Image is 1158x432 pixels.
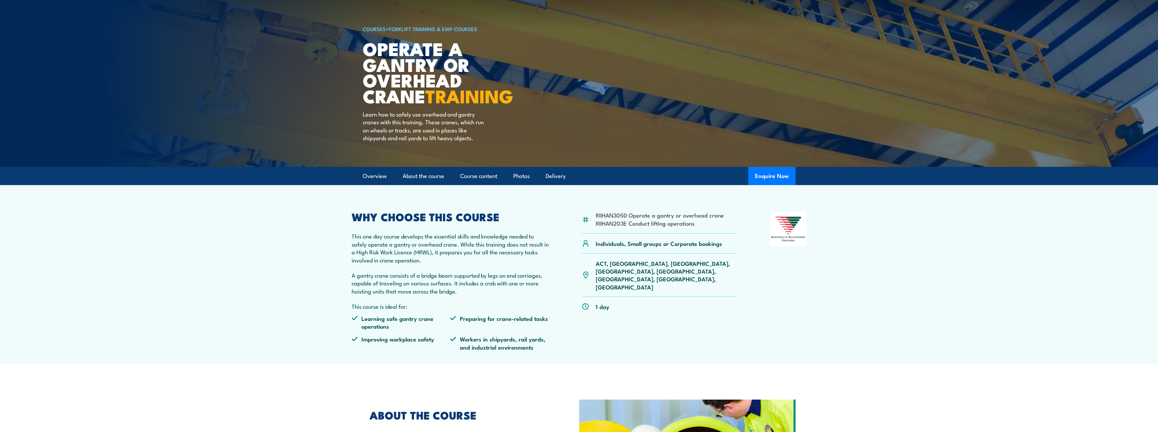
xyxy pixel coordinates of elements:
p: Individuals, Small groups or Corporate bookings [596,239,722,247]
strong: TRAINING [425,81,513,109]
li: Preparing for crane-related tasks [450,314,549,330]
h6: > [363,25,530,33]
p: This course is ideal for: [352,302,549,310]
a: Overview [363,167,387,185]
a: COURSES [363,25,386,32]
a: Photos [513,167,530,185]
a: About the course [403,167,444,185]
li: Improving workplace safety [352,335,450,351]
li: Workers in shipyards, rail yards, and industrial environments [450,335,549,351]
li: RIIHAN305D Operate a gantry or overhead crane [596,211,724,219]
a: Course content [460,167,497,185]
h1: Operate a Gantry or Overhead Crane [363,41,530,104]
p: ACT, [GEOGRAPHIC_DATA], [GEOGRAPHIC_DATA], [GEOGRAPHIC_DATA], [GEOGRAPHIC_DATA], [GEOGRAPHIC_DATA... [596,259,737,291]
li: Learning safe gantry crane operations [352,314,450,330]
p: A gantry crane consists of a bridge beam supported by legs on end carriages, capable of traveling... [352,271,549,295]
p: This one day course develops the essential skills and knowledge needed to safely operate a gantry... [352,232,549,264]
button: Enquire Now [748,167,796,185]
h2: ABOUT THE COURSE [370,410,548,420]
img: Nationally Recognised Training logo. [770,212,807,246]
a: Forklift Training & EWP Courses [389,25,477,32]
p: 1 day [596,303,609,310]
p: Learn how to safely use overhead and gantry cranes with this training. These cranes, which run on... [363,110,486,142]
a: Delivery [546,167,566,185]
li: RIIHAN203E Conduct lifting operations [596,219,724,227]
h2: WHY CHOOSE THIS COURSE [352,212,549,221]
